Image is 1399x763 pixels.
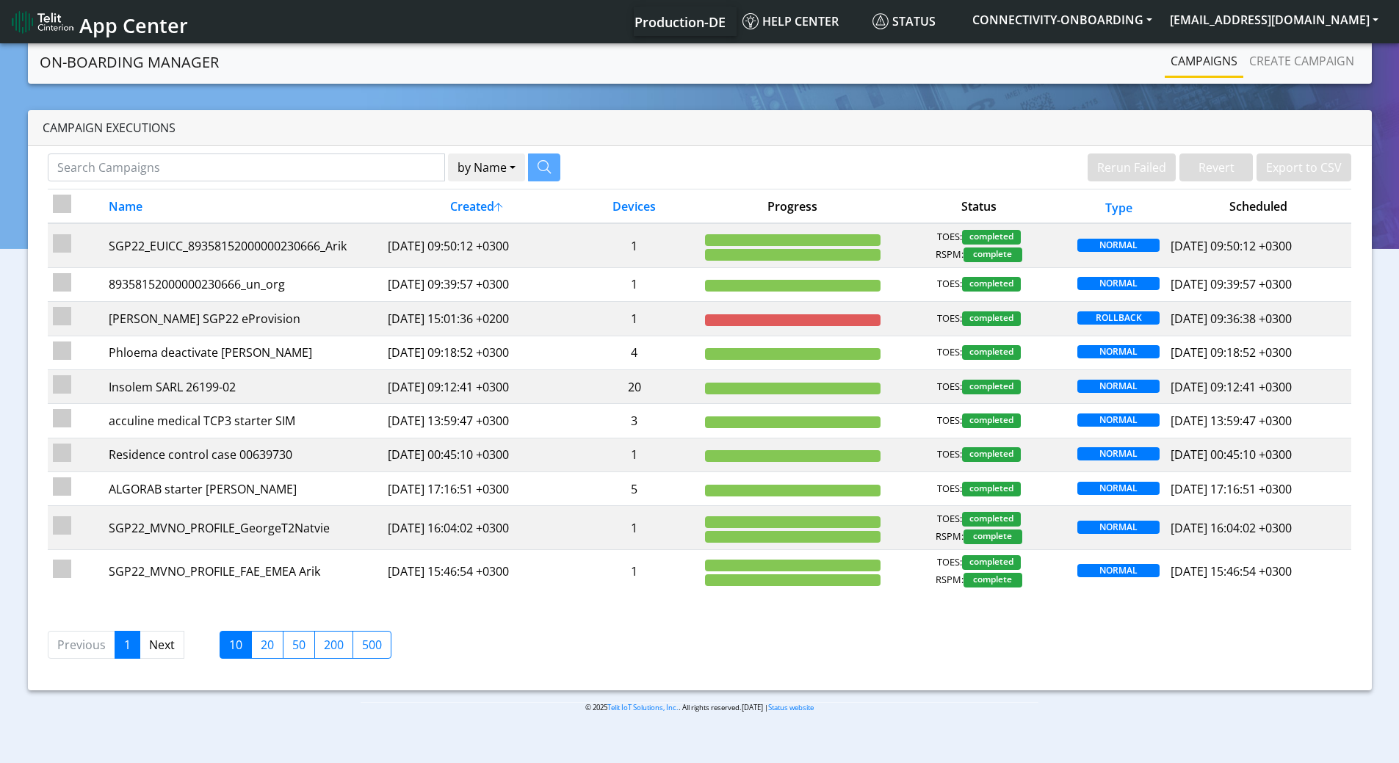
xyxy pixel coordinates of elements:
span: NORMAL [1077,239,1160,252]
th: Devices [569,189,700,224]
label: 50 [283,631,315,659]
span: [DATE] 09:36:38 +0300 [1171,311,1292,327]
span: RSPM: [936,529,964,544]
span: complete [964,529,1022,544]
td: 1 [569,549,700,593]
label: 500 [353,631,391,659]
button: Export to CSV [1257,153,1351,181]
div: SGP22_MVNO_PROFILE_FAE_EMEA Arik [109,563,377,580]
span: [DATE] 16:04:02 +0300 [1171,520,1292,536]
td: [DATE] 17:16:51 +0300 [383,472,569,506]
span: TOES: [937,512,962,527]
td: 5 [569,472,700,506]
span: completed [962,555,1021,570]
span: TOES: [937,482,962,496]
button: by Name [448,153,525,181]
td: [DATE] 09:39:57 +0300 [383,267,569,301]
span: TOES: [937,345,962,360]
span: TOES: [937,380,962,394]
span: completed [962,512,1021,527]
span: [DATE] 17:16:51 +0300 [1171,481,1292,497]
div: SGP22_EUICC_89358152000000230666_Arik [109,237,377,255]
a: Next [140,631,184,659]
span: TOES: [937,413,962,428]
label: 10 [220,631,252,659]
a: Status [867,7,964,36]
span: TOES: [937,311,962,326]
span: completed [962,447,1021,462]
td: [DATE] 09:50:12 +0300 [383,223,569,267]
td: 1 [569,267,700,301]
a: 1 [115,631,140,659]
div: ALGORAB starter [PERSON_NAME] [109,480,377,498]
button: [EMAIL_ADDRESS][DOMAIN_NAME] [1161,7,1387,33]
label: 200 [314,631,353,659]
button: Revert [1179,153,1253,181]
span: ROLLBACK [1077,311,1160,325]
td: [DATE] 09:12:41 +0300 [383,369,569,403]
span: [DATE] 09:50:12 +0300 [1171,238,1292,254]
td: 3 [569,404,700,438]
span: complete [964,247,1022,262]
span: completed [962,311,1021,326]
span: completed [962,413,1021,428]
td: 20 [569,369,700,403]
span: [DATE] 15:46:54 +0300 [1171,563,1292,579]
div: 89358152000000230666_un_org [109,275,377,293]
a: Your current platform instance [634,7,725,36]
span: TOES: [937,447,962,462]
span: [DATE] 09:39:57 +0300 [1171,276,1292,292]
a: On-Boarding Manager [40,48,219,77]
span: NORMAL [1077,277,1160,290]
a: Help center [737,7,867,36]
span: TOES: [937,555,962,570]
span: [DATE] 13:59:47 +0300 [1171,413,1292,429]
span: RSPM: [936,573,964,587]
div: acculine medical TCP3 starter SIM [109,412,377,430]
span: [DATE] 00:45:10 +0300 [1171,446,1292,463]
td: [DATE] 09:18:52 +0300 [383,336,569,369]
th: Created [383,189,569,224]
p: © 2025 . All rights reserved.[DATE] | [361,702,1038,713]
button: Rerun Failed [1088,153,1176,181]
th: Status [886,189,1072,224]
div: Insolem SARL 26199-02 [109,378,377,396]
span: TOES: [937,277,962,292]
span: NORMAL [1077,482,1160,495]
td: [DATE] 13:59:47 +0300 [383,404,569,438]
span: [DATE] 09:12:41 +0300 [1171,379,1292,395]
td: 1 [569,506,700,549]
td: [DATE] 15:01:36 +0200 [383,302,569,336]
td: 1 [569,302,700,336]
button: CONNECTIVITY-ONBOARDING [964,7,1161,33]
td: 4 [569,336,700,369]
span: completed [962,380,1021,394]
span: NORMAL [1077,380,1160,393]
div: [PERSON_NAME] SGP22 eProvision [109,310,377,328]
label: 20 [251,631,283,659]
td: 1 [569,223,700,267]
img: knowledge.svg [742,13,759,29]
a: App Center [12,6,186,37]
span: completed [962,482,1021,496]
td: [DATE] 00:45:10 +0300 [383,438,569,471]
th: Type [1072,189,1165,224]
div: Residence control case 00639730 [109,446,377,463]
div: Campaign Executions [28,110,1372,146]
th: Progress [699,189,886,224]
td: [DATE] 15:46:54 +0300 [383,549,569,593]
span: RSPM: [936,247,964,262]
div: SGP22_MVNO_PROFILE_GeorgeT2Natvie [109,519,377,537]
span: NORMAL [1077,564,1160,577]
span: [DATE] 09:18:52 +0300 [1171,344,1292,361]
span: completed [962,345,1021,360]
a: Telit IoT Solutions, Inc. [607,703,679,712]
span: App Center [79,12,188,39]
span: completed [962,277,1021,292]
img: logo-telit-cinterion-gw-new.png [12,10,73,34]
a: Status website [768,703,814,712]
span: Production-DE [635,13,726,31]
span: NORMAL [1077,521,1160,534]
div: Phloema deactivate [PERSON_NAME] [109,344,377,361]
a: Create campaign [1243,46,1360,76]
